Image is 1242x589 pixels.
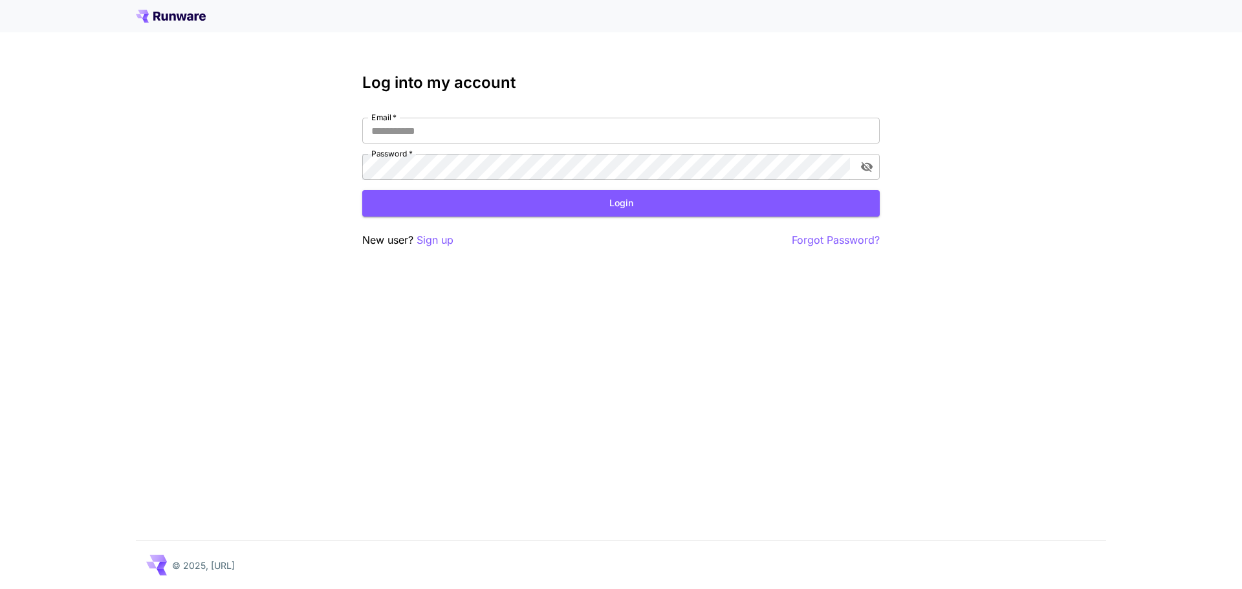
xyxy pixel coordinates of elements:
[855,155,878,178] button: toggle password visibility
[371,112,397,123] label: Email
[792,232,880,248] button: Forgot Password?
[362,74,880,92] h3: Log into my account
[362,190,880,217] button: Login
[371,148,413,159] label: Password
[172,559,235,572] p: © 2025, [URL]
[362,232,453,248] p: New user?
[417,232,453,248] button: Sign up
